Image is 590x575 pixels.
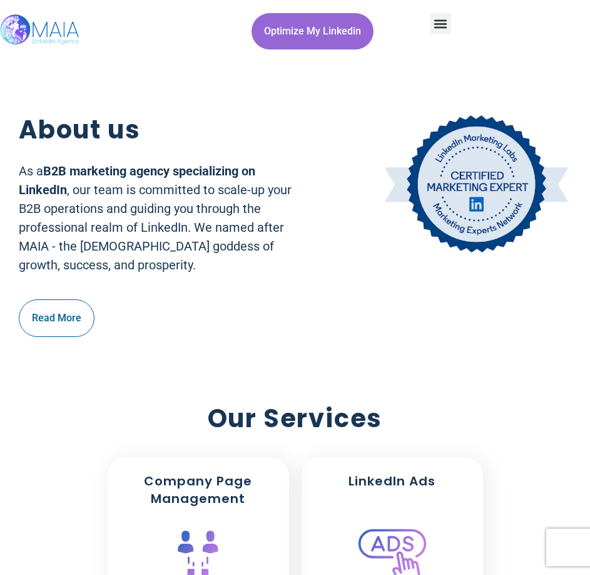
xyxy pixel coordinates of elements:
[264,19,361,43] span: Optimize My Linkedin
[348,472,435,490] h2: LinkedIn Ads
[430,13,451,34] div: Menu Toggle
[19,162,306,274] p: As a , our team is committed to scale-up your B2B operations and guiding you through the professi...
[114,472,283,508] h2: Company Page Management
[19,299,94,337] a: Read More
[19,163,255,197] b: B2B marketing agency specializing on LinkedIn
[32,306,81,330] span: Read More
[252,13,374,49] a: Optimize My Linkedin
[19,111,306,149] h2: About us
[380,111,571,259] img: Linkedin certificate for website
[208,400,383,438] h2: Our Services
